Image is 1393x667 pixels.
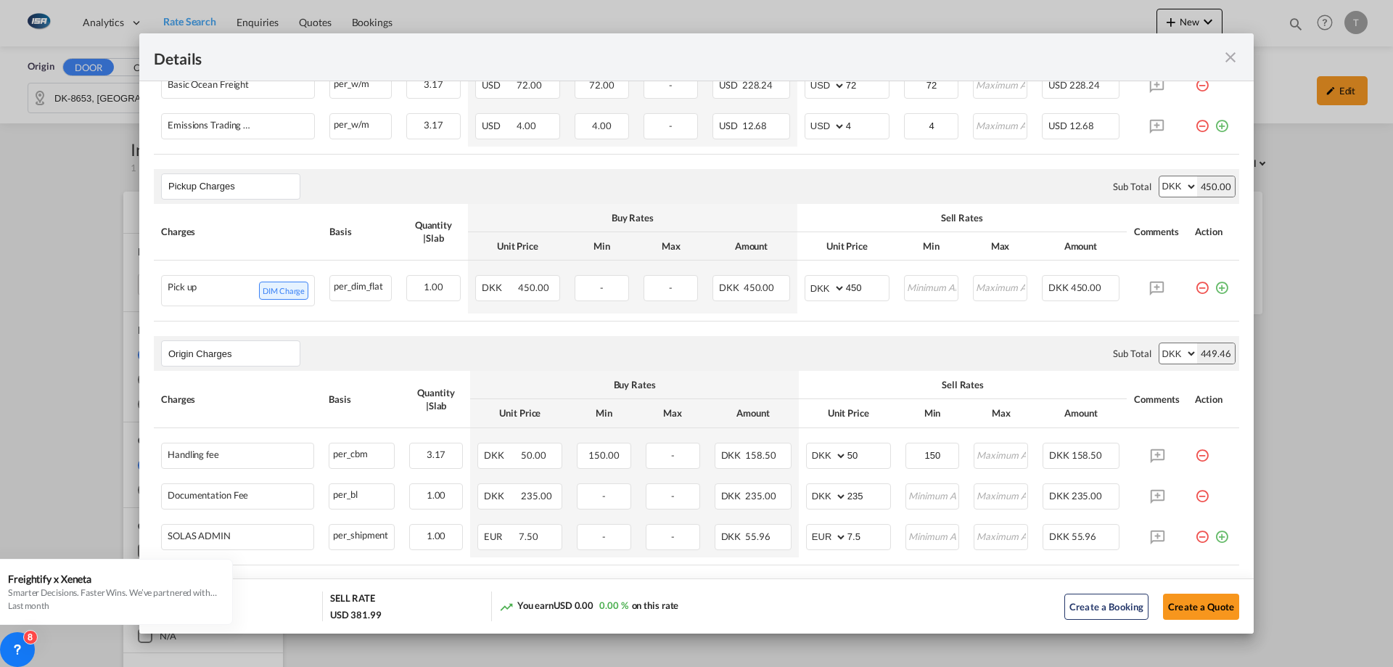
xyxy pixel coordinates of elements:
[517,79,542,91] span: 72.00
[1069,79,1100,91] span: 228.24
[974,114,1027,136] input: Maximum Amount
[259,282,308,300] span: DIM Charge
[602,490,606,502] span: -
[168,79,249,90] div: Basic Ocean Freight
[1195,275,1209,290] md-icon: icon-minus-circle-outline red-400-fg pt-7
[1035,232,1127,261] th: Amount
[671,449,675,461] span: -
[669,79,673,91] span: -
[966,232,1035,261] th: Max
[1163,594,1239,620] button: Create a Quote
[1195,524,1209,539] md-icon: icon-minus-circle-outline red-400-fg pt-7
[168,490,248,501] div: Documentation Fee
[742,120,768,131] span: 12.68
[168,343,300,364] input: Leg Name
[600,282,604,293] span: -
[329,484,393,502] div: per_bl
[499,600,514,614] md-icon: icon-trending-up
[470,399,570,427] th: Unit Price
[898,399,967,427] th: Min
[846,114,889,136] input: 4
[719,79,740,91] span: USD
[797,232,897,261] th: Unit Price
[168,449,219,460] div: Handling fee
[329,443,393,462] div: per_cbm
[745,490,776,502] span: 235.00
[567,232,636,261] th: Min
[330,276,391,294] div: per_dim_flat
[168,120,255,131] div: Emissions Trading Systems
[424,78,443,90] span: 3.17
[1113,347,1151,360] div: Sub Total
[161,225,315,238] div: Charges
[519,531,538,542] span: 7.50
[484,490,519,502] span: DKK
[424,119,443,131] span: 3.17
[427,489,446,501] span: 1.00
[1035,399,1127,427] th: Amount
[427,449,446,460] span: 3.17
[330,592,375,608] div: SELL RATE
[424,281,443,292] span: 1.00
[975,443,1027,465] input: Maximum Amount
[907,443,959,465] input: Minimum Amount
[1222,49,1239,66] md-icon: icon-close fg-AAA8AD m-0 cursor
[745,449,776,461] span: 158.50
[1049,531,1069,542] span: DKK
[1195,483,1209,498] md-icon: icon-minus-circle-outline red-400-fg pt-7
[847,484,890,506] input: 235
[1195,73,1209,87] md-icon: icon-minus-circle-outline red-400-fg pt-7
[592,120,612,131] span: 4.00
[330,608,382,621] div: USD 381.99
[1048,79,1067,91] span: USD
[1197,343,1235,364] div: 449.46
[974,276,1027,298] input: Maximum Amount
[669,120,673,131] span: -
[329,393,394,406] div: Basis
[330,114,391,132] div: per_w/m
[588,449,619,461] span: 150.00
[638,399,707,427] th: Max
[409,386,464,412] div: Quantity | Slab
[517,120,536,131] span: 4.00
[1215,275,1229,290] md-icon: icon-plus-circle-outline green-400-fg
[705,232,797,261] th: Amount
[1072,449,1102,461] span: 158.50
[599,600,628,611] span: 0.00 %
[329,525,393,543] div: per_shipment
[721,531,744,542] span: DKK
[1072,490,1102,502] span: 235.00
[905,73,958,95] input: Minimum Amount
[475,211,790,224] div: Buy Rates
[482,120,515,131] span: USD
[406,218,461,245] div: Quantity | Slab
[330,73,391,91] div: per_w/m
[1072,531,1097,542] span: 55.96
[907,484,959,506] input: Minimum Amount
[974,73,1027,95] input: Maximum Amount
[907,525,959,547] input: Minimum Amount
[847,525,890,547] input: 7.5
[744,282,774,293] span: 450.00
[482,79,515,91] span: USD
[1049,490,1069,502] span: DKK
[329,225,392,238] div: Basis
[482,282,517,293] span: DKK
[636,232,705,261] th: Max
[477,378,791,391] div: Buy Rates
[1064,594,1148,620] button: Create a Booking
[721,490,744,502] span: DKK
[1188,204,1239,261] th: Action
[707,399,799,427] th: Amount
[975,525,1027,547] input: Maximum Amount
[168,176,300,197] input: Leg Name
[799,399,898,427] th: Unit Price
[1195,443,1209,457] md-icon: icon-minus-circle-outline red-400-fg pt-7
[521,449,546,461] span: 50.00
[484,531,517,542] span: EUR
[161,393,314,406] div: Charges
[671,531,675,542] span: -
[499,599,679,614] div: You earn on this rate
[554,600,593,611] span: USD 0.00
[897,232,966,261] th: Min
